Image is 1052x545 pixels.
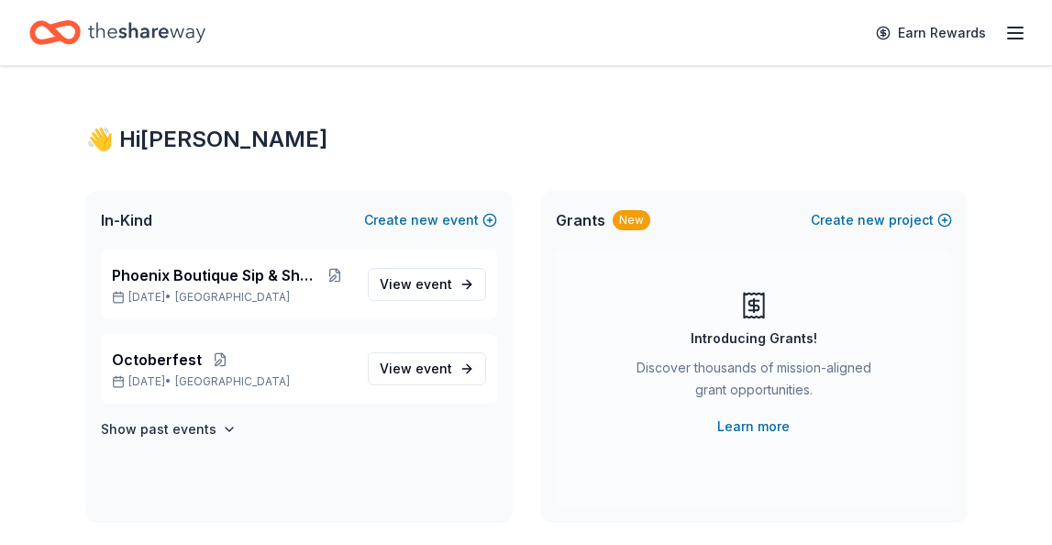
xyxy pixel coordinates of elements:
[811,209,952,231] button: Createnewproject
[613,210,650,230] div: New
[112,264,316,286] span: Phoenix Boutique Sip & Shop
[415,276,452,292] span: event
[112,374,353,389] p: [DATE] •
[86,125,967,154] div: 👋 Hi [PERSON_NAME]
[101,418,237,440] button: Show past events
[691,328,817,350] div: Introducing Grants!
[112,290,353,305] p: [DATE] •
[380,273,452,295] span: View
[368,268,486,301] a: View event
[101,418,216,440] h4: Show past events
[112,349,202,371] span: Octoberfest
[865,17,997,50] a: Earn Rewards
[101,209,152,231] span: In-Kind
[175,374,290,389] span: [GEOGRAPHIC_DATA]
[858,209,885,231] span: new
[629,357,879,408] div: Discover thousands of mission-aligned grant opportunities.
[717,416,790,438] a: Learn more
[364,209,497,231] button: Createnewevent
[556,209,605,231] span: Grants
[380,358,452,380] span: View
[175,290,290,305] span: [GEOGRAPHIC_DATA]
[368,352,486,385] a: View event
[411,209,438,231] span: new
[415,361,452,376] span: event
[29,11,205,54] a: Home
